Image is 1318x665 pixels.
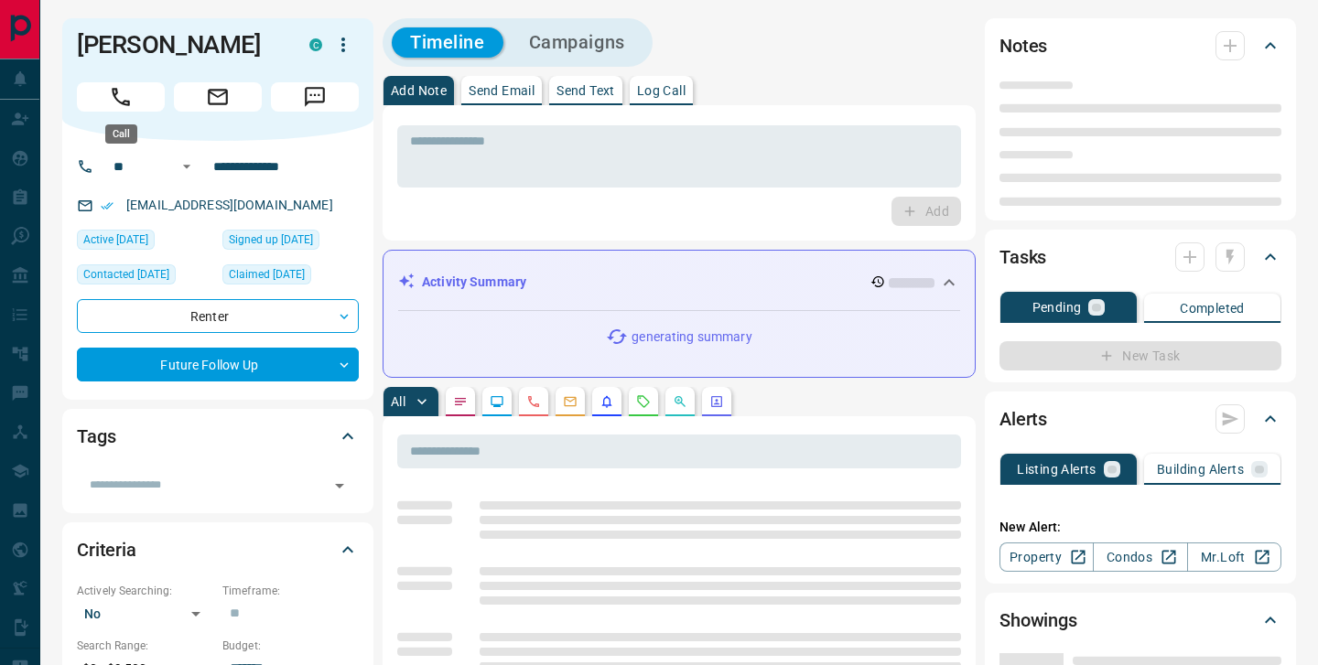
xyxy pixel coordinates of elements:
a: Condos [1093,542,1187,572]
p: Actively Searching: [77,583,213,599]
p: Send Email [469,84,535,97]
div: Mon Jul 21 2025 [222,264,359,290]
span: Active [DATE] [83,231,148,249]
p: Pending [1032,301,1082,314]
a: Mr.Loft [1187,542,1281,572]
svg: Calls [526,394,541,409]
span: Call [77,82,165,112]
div: Alerts [999,397,1281,441]
svg: Emails [563,394,578,409]
p: Timeframe: [222,583,359,599]
div: Call [105,124,137,144]
svg: Lead Browsing Activity [490,394,504,409]
p: Budget: [222,638,359,654]
h2: Alerts [999,404,1047,434]
svg: Opportunities [673,394,687,409]
h2: Showings [999,606,1077,635]
p: Building Alerts [1157,463,1244,476]
a: [EMAIL_ADDRESS][DOMAIN_NAME] [126,198,333,212]
div: Tasks [999,235,1281,279]
div: Showings [999,598,1281,642]
span: Claimed [DATE] [229,265,305,284]
h1: [PERSON_NAME] [77,30,282,59]
p: Activity Summary [422,273,526,292]
button: Campaigns [511,27,643,58]
h2: Criteria [77,535,136,564]
h2: Notes [999,31,1047,60]
p: Search Range: [77,638,213,654]
button: Open [327,473,352,499]
svg: Requests [636,394,651,409]
a: Property [999,542,1094,572]
button: Open [176,156,198,177]
div: Fri Sep 12 2025 [77,264,213,290]
div: Activity Summary [398,265,960,299]
p: Listing Alerts [1017,463,1097,476]
h2: Tags [77,422,115,451]
span: Signed up [DATE] [229,231,313,249]
svg: Agent Actions [709,394,724,409]
div: No [77,599,213,628]
div: Criteria [77,528,359,572]
div: condos.ca [309,38,322,51]
button: Timeline [392,27,503,58]
h2: Tasks [999,242,1046,272]
p: New Alert: [999,518,1281,537]
p: Add Note [391,84,447,97]
div: Tags [77,414,359,458]
div: Notes [999,24,1281,68]
div: Thu Mar 28 2019 [222,230,359,255]
p: Completed [1180,302,1245,315]
p: Log Call [637,84,686,97]
span: Message [271,82,359,112]
span: Email [174,82,262,112]
svg: Email Verified [101,199,113,212]
svg: Listing Alerts [600,394,614,409]
span: Contacted [DATE] [83,265,169,284]
div: Renter [77,299,359,333]
p: All [391,395,405,408]
div: Future Follow Up [77,348,359,381]
svg: Notes [453,394,468,409]
p: generating summary [632,327,751,347]
p: Send Text [556,84,615,97]
div: Fri Sep 12 2025 [77,230,213,255]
